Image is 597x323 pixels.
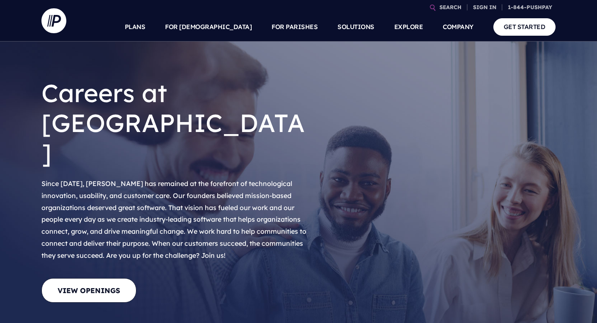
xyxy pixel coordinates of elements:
[394,12,423,42] a: EXPLORE
[443,12,473,42] a: COMPANY
[165,12,252,42] a: FOR [DEMOGRAPHIC_DATA]
[41,71,311,174] h1: Careers at [GEOGRAPHIC_DATA]
[41,278,136,303] a: View Openings
[493,18,556,35] a: GET STARTED
[125,12,146,42] a: PLANS
[337,12,374,42] a: SOLUTIONS
[41,179,306,259] span: Since [DATE], [PERSON_NAME] has remained at the forefront of technological innovation, usability,...
[272,12,318,42] a: FOR PARISHES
